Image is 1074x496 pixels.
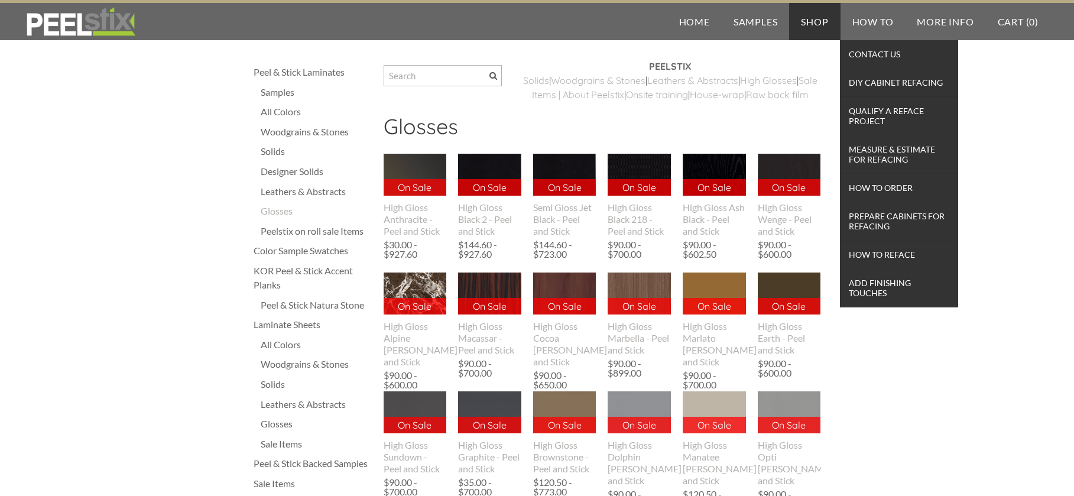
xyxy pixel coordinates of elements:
a: Glosses [261,417,372,431]
p: On Sale [683,417,746,433]
span: Search [489,72,497,80]
a: s [734,74,738,86]
div: High Gloss Marbella - Peel and Stick [608,320,671,356]
div: Laminate Sheets [254,317,372,332]
img: s832171791223022656_p502_i1_w400.jpeg [758,154,821,196]
a: Color Sample Swatches [254,244,372,258]
img: s832171791223022656_p788_i1_w640.jpeg [384,372,447,453]
div: $90.00 - $650.00 [533,371,596,390]
span: | [738,74,740,86]
a: Onsite training [626,89,688,101]
div: High Gloss Black 2 - Peel and Stick [458,202,521,237]
a: All Colors [261,105,372,119]
p: On Sale [384,298,447,315]
a: On Sale High Gloss Opti [PERSON_NAME] and Stick [758,391,821,486]
h2: Glosses [384,114,821,148]
span: | [624,89,626,101]
div: $90.00 - $899.00 [608,359,671,378]
a: How To [841,3,906,40]
span: How To Order [843,180,955,196]
span: 0 [1029,16,1035,27]
p: On Sale [758,179,821,196]
div: Solids [261,144,372,158]
div: $90.00 - $602.50 [683,240,746,259]
div: High Gloss Macassar - Peel and Stick [458,320,521,356]
img: s832171791223022656_p971_i1_w2048.jpeg [683,391,746,433]
a: Designer Solids [261,164,372,179]
a: Peel & Stick Backed Samples [254,456,372,471]
a: Woodgrains & Stones [261,125,372,139]
a: On Sale High Gloss Ash Black - Peel and Stick [683,154,746,236]
div: High Gloss Cocoa [PERSON_NAME] and Stick [533,320,596,368]
span: DIY Cabinet Refacing [843,74,955,90]
p: On Sale [533,417,596,433]
div: $90.00 - $700.00 [608,240,671,259]
img: s832171791223022656_p961_i1_w5969.jpeg [608,391,671,433]
div: High Gloss Anthracite - Peel and Stick [384,202,447,237]
div: $90.00 - $700.00 [458,359,521,378]
a: Sale Items [261,437,372,451]
a: Measure & Estimate for Refacing [840,135,958,174]
span: | [797,74,799,86]
a: On Sale High Gloss Dolphin [PERSON_NAME] and Stick [608,391,671,486]
p: On Sale [384,179,447,196]
a: Samples [261,85,372,99]
a: All Colors [261,338,372,352]
div: High Gloss Alpine [PERSON_NAME] and Stick [384,320,447,368]
p: On Sale [384,417,447,433]
div: KOR Peel & Stick Accent Planks [254,264,372,292]
img: s832171791223022656_p549_i1_w400.jpeg [533,154,596,196]
a: On Sale High Gloss Black 218 - Peel and Stick [608,154,671,236]
p: On Sale [758,417,821,433]
a: Peel & Stick Laminates [254,65,372,79]
a: Peel & Stick Natura Stone [261,298,372,312]
a: Leathers & Abstracts [261,184,372,199]
p: On Sale [533,179,596,196]
img: s832171791223022656_p969_i1_w2048.jpeg [758,273,821,315]
img: s832171791223022656_p640_i1_w307.jpeg [383,273,447,315]
div: $30.00 - $927.60 [384,240,447,259]
a: ​Solids [523,74,549,86]
a: Shop [789,3,840,40]
img: s832171791223022656_p787_i1_w640.jpeg [758,372,821,453]
a: On Sale High Gloss Macassar - Peel and Stick [458,273,521,355]
a: Raw back film [746,89,809,101]
a: On Sale High Gloss Sundown - Peel and Stick [384,391,447,474]
div: High Gloss Graphite - Peel and Stick [458,439,521,475]
div: High Gloss Dolphin [PERSON_NAME] and Stick [608,439,671,487]
a: Contact Us [840,40,958,69]
a: Prepare Cabinets for Refacing [840,202,958,241]
a: Woodgrains & Stones [261,357,372,371]
a: House-wrap [690,89,744,101]
img: s832171791223022656_p498_i1_w400.jpeg [458,154,521,196]
strong: PEELSTIX [649,60,691,72]
a: Solids [261,377,372,391]
img: s832171791223022656_p661_i1_w307.jpeg [608,154,671,196]
p: On Sale [458,417,521,433]
p: On Sale [683,179,746,196]
a: Leathers & Abstracts [261,397,372,411]
img: s832171791223022656_p501_i1_w400.jpeg [608,273,671,315]
a: Home [667,3,722,40]
a: On Sale High Gloss Marlato [PERSON_NAME] and Stick [683,273,746,367]
span: Measure & Estimate for Refacing [843,141,955,167]
p: On Sale [458,298,521,315]
a: Cart (0) [986,3,1050,40]
span: Prepare Cabinets for Refacing [843,208,955,234]
div: $90.00 - $700.00 [683,371,746,390]
a: DIY Cabinet Refacing [840,69,958,97]
p: On Sale [533,298,596,315]
a: Sale Items [254,476,372,491]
